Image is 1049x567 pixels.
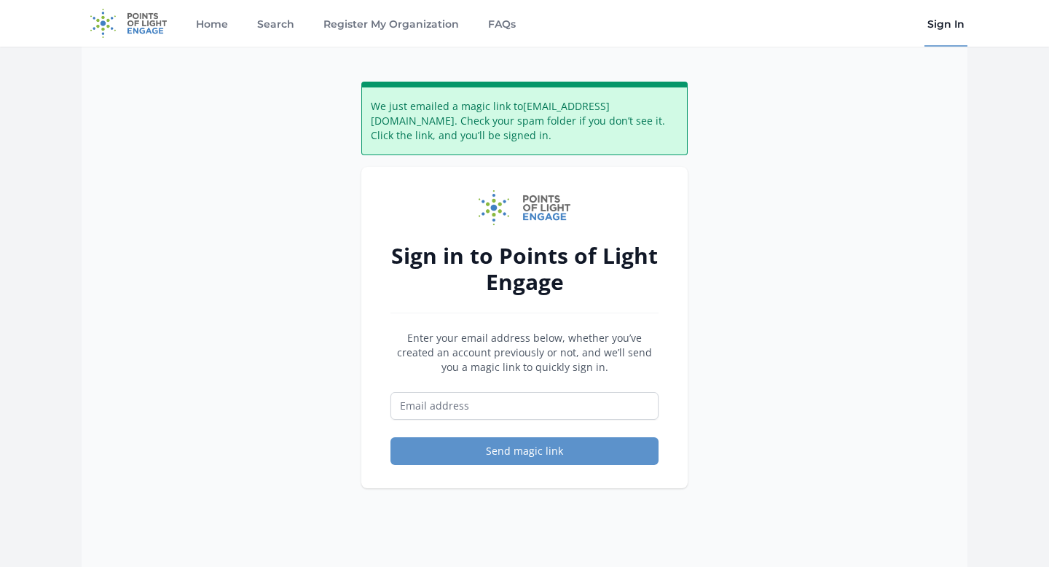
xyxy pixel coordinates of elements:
img: Points of Light Engage logo [479,190,570,225]
h2: Sign in to Points of Light Engage [390,243,659,295]
button: Send magic link [390,437,659,465]
div: We just emailed a magic link to [EMAIL_ADDRESS][DOMAIN_NAME] . Check your spam folder if you don’... [361,82,688,155]
input: Email address [390,392,659,420]
p: Enter your email address below, whether you’ve created an account previously or not, and we’ll se... [390,331,659,375]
